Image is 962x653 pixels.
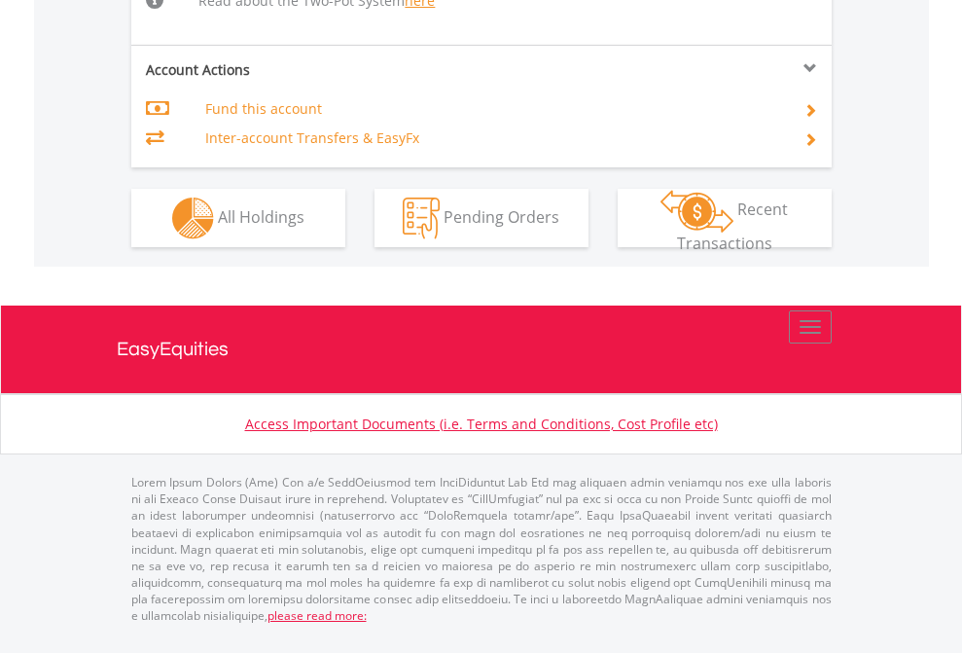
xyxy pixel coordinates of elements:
a: EasyEquities [117,306,846,393]
img: pending_instructions-wht.png [403,198,440,239]
img: transactions-zar-wht.png [660,190,733,233]
span: All Holdings [218,205,304,227]
button: Recent Transactions [618,189,832,247]
p: Lorem Ipsum Dolors (Ame) Con a/e SeddOeiusmod tem InciDiduntut Lab Etd mag aliquaen admin veniamq... [131,474,832,624]
a: Access Important Documents (i.e. Terms and Conditions, Cost Profile etc) [245,415,718,433]
td: Fund this account [205,94,780,124]
button: Pending Orders [374,189,588,247]
span: Pending Orders [444,205,559,227]
a: please read more: [267,607,367,624]
img: holdings-wht.png [172,198,214,239]
td: Inter-account Transfers & EasyFx [205,124,780,153]
button: All Holdings [131,189,345,247]
div: Account Actions [131,60,481,80]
